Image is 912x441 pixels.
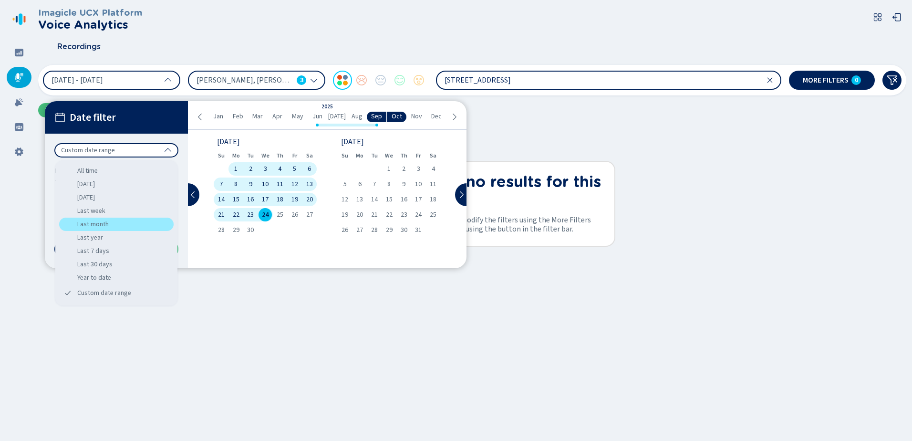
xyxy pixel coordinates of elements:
div: Mon Oct 13 2025 [352,193,367,206]
div: Sun Sep 07 2025 [214,178,228,191]
span: 12 [291,181,298,188]
svg: dashboard-filled [14,48,24,57]
h3: Imagicle UCX Platform [38,8,142,18]
span: 1 [387,166,391,172]
abbr: Sunday [218,152,225,159]
div: Mon Sep 15 2025 [228,193,243,206]
span: [DATE] [328,113,346,120]
div: Sat Oct 11 2025 [426,178,441,191]
div: Tue Oct 07 2025 [367,178,382,191]
span: Recordings [57,42,101,51]
abbr: Thursday [276,152,283,159]
div: Tue Oct 14 2025 [367,193,382,206]
div: [DATE] [59,178,174,191]
div: Fri Sep 19 2025 [287,193,302,206]
div: Sat Sep 20 2025 [302,193,317,206]
abbr: Monday [232,152,240,159]
div: Sat Oct 25 2025 [426,208,441,221]
div: Fri Oct 31 2025 [411,223,426,237]
span: 18 [430,196,436,203]
span: 22 [233,211,239,218]
span: Mar [252,113,263,120]
div: Fri Oct 24 2025 [411,208,426,221]
span: 24 [415,211,422,218]
div: Thu Oct 16 2025 [396,193,411,206]
span: May [292,113,303,120]
div: Sun Oct 26 2025 [338,223,352,237]
div: Sun Sep 21 2025 [214,208,228,221]
span: 10 [262,181,269,188]
span: 17 [262,196,269,203]
span: Date filter [70,112,116,124]
span: Aug [352,113,363,120]
span: [PERSON_NAME], [PERSON_NAME], [PERSON_NAME] [197,75,293,85]
span: From [54,165,73,177]
span: 11 [430,181,436,188]
div: Tue Oct 21 2025 [367,208,382,221]
span: 31 [415,227,422,233]
abbr: Sunday [342,152,348,159]
div: Wed Sep 03 2025 [258,162,273,176]
div: Sat Sep 13 2025 [302,178,317,191]
span: 3 [300,75,303,85]
span: 27 [356,227,363,233]
div: Wed Oct 22 2025 [382,208,396,221]
abbr: Thursday [400,152,407,159]
div: Tue Sep 02 2025 [243,162,258,176]
div: Last week [59,204,174,218]
span: 9 [402,181,405,188]
svg: chevron-up [164,76,172,84]
abbr: Wednesday [385,152,393,159]
div: Tue Sep 09 2025 [243,178,258,191]
abbr: Saturday [306,152,313,159]
div: Fri Oct 03 2025 [411,162,426,176]
div: Thu Oct 09 2025 [396,178,411,191]
div: Sat Oct 04 2025 [426,162,441,176]
div: Fri Sep 05 2025 [287,162,302,176]
div: Thu Sep 25 2025 [273,208,288,221]
svg: groups-filled [14,122,24,132]
span: 3 [264,166,267,172]
div: Custom date range [59,284,174,302]
div: Thu Oct 02 2025 [396,162,411,176]
div: Sun Sep 14 2025 [214,193,228,206]
svg: chevron-up [164,147,172,154]
button: [DATE] - [DATE] [43,71,180,90]
div: Tue Sep 23 2025 [243,208,258,221]
span: 13 [356,196,363,203]
span: To [54,177,73,188]
abbr: Friday [292,152,297,159]
span: 8 [387,181,391,188]
button: Clear filters [882,71,902,90]
div: Mon Sep 01 2025 [228,162,243,176]
span: 23 [401,211,407,218]
svg: close [766,76,774,84]
span: 22 [386,211,393,218]
span: 6 [358,181,362,188]
span: 26 [342,227,348,233]
span: 9 [249,181,252,188]
span: 20 [306,196,313,203]
span: 8 [234,181,238,188]
div: Mon Sep 22 2025 [228,208,243,221]
svg: mic-fill [14,73,24,82]
span: Apr [272,113,282,120]
div: Mon Sep 08 2025 [228,178,243,191]
div: Mon Oct 20 2025 [352,208,367,221]
svg: funnel-disabled [886,74,898,86]
svg: chevron-left [197,113,204,121]
abbr: Wednesday [261,152,269,159]
div: Thu Oct 30 2025 [396,223,411,237]
div: Mon Oct 06 2025 [352,178,367,191]
span: 23 [247,211,254,218]
span: 1 [234,166,238,172]
span: 15 [386,196,393,203]
div: Sun Oct 12 2025 [338,193,352,206]
div: Sat Sep 27 2025 [302,208,317,221]
div: Thu Sep 18 2025 [273,193,288,206]
span: 21 [218,211,225,218]
div: Fri Sep 12 2025 [287,178,302,191]
div: Settings [7,141,31,162]
svg: box-arrow-left [892,12,902,22]
span: 6 [308,166,311,172]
